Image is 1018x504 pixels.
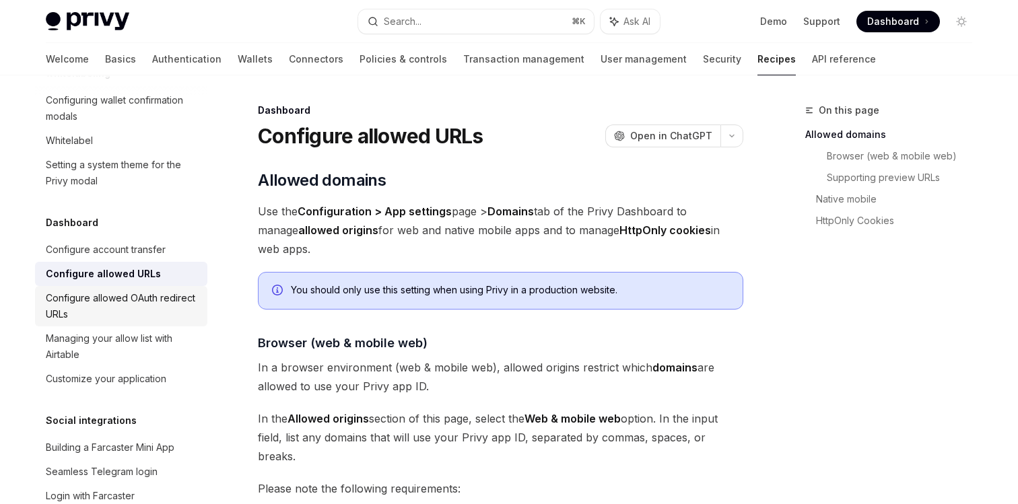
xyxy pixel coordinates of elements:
[46,266,161,282] div: Configure allowed URLs
[35,129,207,153] a: Whitelabel
[105,43,136,75] a: Basics
[298,205,452,218] strong: Configuration > App settings
[298,223,378,237] strong: allowed origins
[951,11,972,32] button: Toggle dark mode
[487,205,534,218] strong: Domains
[46,488,135,504] div: Login with Farcaster
[291,283,729,298] div: You should only use this setting when using Privy in a production website.
[816,188,983,210] a: Native mobile
[524,412,621,425] strong: Web & mobile web
[46,439,174,456] div: Building a Farcaster Mini App
[803,15,840,28] a: Support
[35,326,207,367] a: Managing your allow list with Airtable
[358,9,594,34] button: Search...⌘K
[258,409,743,466] span: In the section of this page, select the option. In the input field, list any domains that will us...
[289,43,343,75] a: Connectors
[812,43,876,75] a: API reference
[760,15,787,28] a: Demo
[35,153,207,193] a: Setting a system theme for the Privy modal
[703,43,741,75] a: Security
[827,145,983,167] a: Browser (web & mobile web)
[463,43,584,75] a: Transaction management
[384,13,421,30] div: Search...
[805,124,983,145] a: Allowed domains
[46,157,199,189] div: Setting a system theme for the Privy modal
[238,43,273,75] a: Wallets
[827,167,983,188] a: Supporting preview URLs
[46,330,199,363] div: Managing your allow list with Airtable
[258,334,428,352] span: Browser (web & mobile web)
[46,242,166,258] div: Configure account transfer
[258,202,743,258] span: Use the page > tab of the Privy Dashboard to manage for web and native mobile apps and to manage ...
[258,124,483,148] h1: Configure allowed URLs
[46,12,129,31] img: light logo
[819,102,879,118] span: On this page
[258,479,743,498] span: Please note the following requirements:
[35,88,207,129] a: Configuring wallet confirmation modals
[258,358,743,396] span: In a browser environment (web & mobile web), allowed origins restrict which are allowed to use yo...
[652,361,698,374] strong: domains
[46,43,89,75] a: Welcome
[757,43,796,75] a: Recipes
[35,367,207,391] a: Customize your application
[35,435,207,460] a: Building a Farcaster Mini App
[35,460,207,484] a: Seamless Telegram login
[605,124,720,147] button: Open in ChatGPT
[360,43,447,75] a: Policies & controls
[272,285,285,298] svg: Info
[46,215,98,231] h5: Dashboard
[258,104,743,117] div: Dashboard
[816,210,983,231] a: HttpOnly Cookies
[623,15,650,28] span: Ask AI
[46,371,166,387] div: Customize your application
[35,262,207,286] a: Configure allowed URLs
[46,290,199,322] div: Configure allowed OAuth redirect URLs
[572,16,586,27] span: ⌘ K
[856,11,940,32] a: Dashboard
[601,9,660,34] button: Ask AI
[619,223,711,237] strong: HttpOnly cookies
[287,412,369,425] strong: Allowed origins
[35,238,207,262] a: Configure account transfer
[46,92,199,124] div: Configuring wallet confirmation modals
[601,43,687,75] a: User management
[46,133,93,149] div: Whitelabel
[258,170,386,191] span: Allowed domains
[630,129,712,143] span: Open in ChatGPT
[152,43,222,75] a: Authentication
[867,15,919,28] span: Dashboard
[35,286,207,326] a: Configure allowed OAuth redirect URLs
[46,464,158,480] div: Seamless Telegram login
[46,412,137,429] h5: Social integrations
